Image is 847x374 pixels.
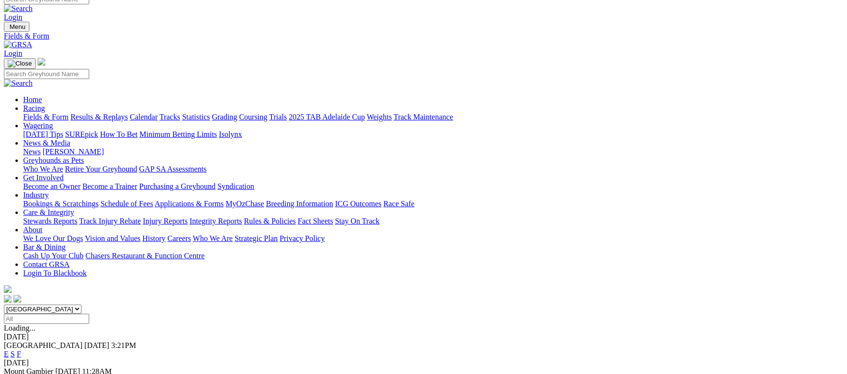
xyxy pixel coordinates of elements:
[143,217,188,225] a: Injury Reports
[23,165,63,173] a: Who We Are
[289,113,365,121] a: 2025 TAB Adelaide Cup
[139,165,207,173] a: GAP SA Assessments
[335,200,381,208] a: ICG Outcomes
[23,130,843,139] div: Wagering
[4,324,35,332] span: Loading...
[4,13,22,21] a: Login
[4,350,9,358] a: E
[212,113,237,121] a: Grading
[23,174,64,182] a: Get Involved
[23,95,42,104] a: Home
[226,200,264,208] a: MyOzChase
[84,341,109,349] span: [DATE]
[23,243,66,251] a: Bar & Dining
[239,113,268,121] a: Coursing
[23,104,45,112] a: Racing
[65,130,98,138] a: SUREpick
[23,200,843,208] div: Industry
[23,121,53,130] a: Wagering
[4,40,32,49] img: GRSA
[4,58,36,69] button: Toggle navigation
[219,130,242,138] a: Isolynx
[23,200,98,208] a: Bookings & Scratchings
[42,147,104,156] a: [PERSON_NAME]
[23,252,83,260] a: Cash Up Your Club
[383,200,414,208] a: Race Safe
[367,113,392,121] a: Weights
[280,234,325,242] a: Privacy Policy
[189,217,242,225] a: Integrity Reports
[23,234,83,242] a: We Love Our Dogs
[394,113,453,121] a: Track Maintenance
[23,182,843,191] div: Get Involved
[4,4,33,13] img: Search
[193,234,233,242] a: Who We Are
[82,182,137,190] a: Become a Trainer
[335,217,379,225] a: Stay On Track
[23,234,843,243] div: About
[4,285,12,293] img: logo-grsa-white.png
[100,200,153,208] a: Schedule of Fees
[4,32,843,40] a: Fields & Form
[235,234,278,242] a: Strategic Plan
[85,234,140,242] a: Vision and Values
[65,165,137,173] a: Retire Your Greyhound
[85,252,204,260] a: Chasers Restaurant & Function Centre
[23,191,49,199] a: Industry
[23,156,84,164] a: Greyhounds as Pets
[130,113,158,121] a: Calendar
[23,182,81,190] a: Become an Owner
[4,49,22,57] a: Login
[23,113,843,121] div: Racing
[182,113,210,121] a: Statistics
[17,350,21,358] a: F
[23,269,87,277] a: Login To Blackbook
[160,113,180,121] a: Tracks
[23,226,42,234] a: About
[23,217,843,226] div: Care & Integrity
[244,217,296,225] a: Rules & Policies
[100,130,138,138] a: How To Bet
[23,252,843,260] div: Bar & Dining
[4,359,843,367] div: [DATE]
[4,22,29,32] button: Toggle navigation
[217,182,254,190] a: Syndication
[23,208,74,216] a: Care & Integrity
[167,234,191,242] a: Careers
[70,113,128,121] a: Results & Replays
[23,113,68,121] a: Fields & Form
[4,341,82,349] span: [GEOGRAPHIC_DATA]
[4,333,843,341] div: [DATE]
[155,200,224,208] a: Applications & Forms
[23,165,843,174] div: Greyhounds as Pets
[79,217,141,225] a: Track Injury Rebate
[269,113,287,121] a: Trials
[23,147,40,156] a: News
[4,69,89,79] input: Search
[139,130,217,138] a: Minimum Betting Limits
[23,130,63,138] a: [DATE] Tips
[4,295,12,303] img: facebook.svg
[298,217,333,225] a: Fact Sheets
[13,295,21,303] img: twitter.svg
[10,23,26,30] span: Menu
[23,147,843,156] div: News & Media
[266,200,333,208] a: Breeding Information
[142,234,165,242] a: History
[23,139,70,147] a: News & Media
[111,341,136,349] span: 3:21PM
[11,350,15,358] a: S
[139,182,215,190] a: Purchasing a Greyhound
[23,260,69,268] a: Contact GRSA
[8,60,32,67] img: Close
[4,314,89,324] input: Select date
[4,79,33,88] img: Search
[38,58,45,66] img: logo-grsa-white.png
[23,217,77,225] a: Stewards Reports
